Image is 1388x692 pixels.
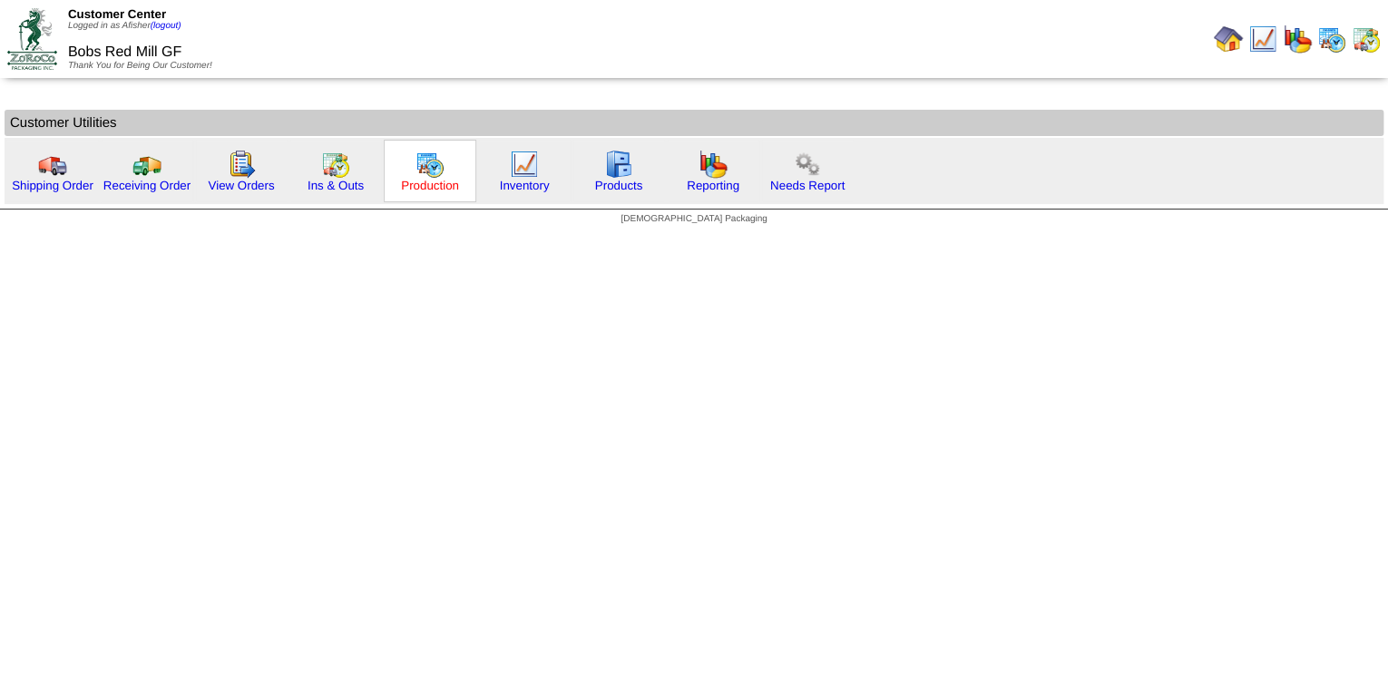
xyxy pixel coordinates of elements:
a: Production [401,179,459,192]
a: Reporting [687,179,739,192]
span: Thank You for Being Our Customer! [68,61,212,71]
td: Customer Utilities [5,110,1383,136]
img: truck2.gif [132,150,161,179]
a: Receiving Order [103,179,191,192]
span: Customer Center [68,7,166,21]
img: workflow.png [793,150,822,179]
img: calendarinout.gif [321,150,350,179]
span: Bobs Red Mill GF [68,44,181,60]
img: graph.gif [699,150,728,179]
img: truck.gif [38,150,67,179]
a: Inventory [500,179,550,192]
a: Ins & Outs [308,179,364,192]
img: workorder.gif [227,150,256,179]
a: Needs Report [770,179,845,192]
img: graph.gif [1283,24,1312,54]
span: [DEMOGRAPHIC_DATA] Packaging [621,214,767,224]
a: View Orders [208,179,274,192]
img: cabinet.gif [604,150,633,179]
img: calendarprod.gif [415,150,445,179]
a: (logout) [151,21,181,31]
a: Shipping Order [12,179,93,192]
img: line_graph.gif [1248,24,1277,54]
img: ZoRoCo_Logo(Green%26Foil)%20jpg.webp [7,8,57,69]
span: Logged in as Afisher [68,21,181,31]
img: line_graph.gif [510,150,539,179]
img: calendarprod.gif [1317,24,1346,54]
img: calendarinout.gif [1352,24,1381,54]
a: Products [595,179,643,192]
img: home.gif [1214,24,1243,54]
